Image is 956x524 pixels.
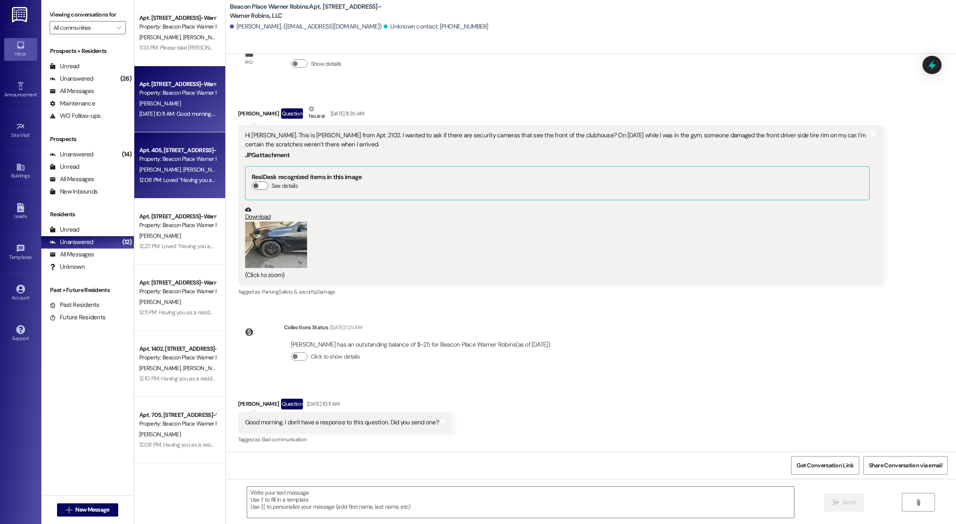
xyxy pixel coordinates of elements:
[50,87,94,96] div: All Messages
[238,433,452,445] div: Tagged as:
[12,7,29,22] img: ResiDesk Logo
[50,238,93,246] div: Unanswered
[50,263,85,271] div: Unknown
[50,225,79,234] div: Unread
[139,22,216,31] div: Property: Beacon Place Warner Robins
[328,323,362,332] div: [DATE] 1:25 AM
[139,242,954,250] div: 12:27 PM: Loved “Having you as a resident is a sweet treat!Thats why we are celebrating National ...
[4,120,37,142] a: Site Visit •
[238,399,452,412] div: [PERSON_NAME]
[50,175,94,184] div: All Messages
[842,498,855,507] span: Send
[4,282,37,304] a: Account
[139,232,181,239] span: [PERSON_NAME]
[139,221,216,230] div: Property: Beacon Place Warner Robins
[139,100,181,107] span: [PERSON_NAME]
[4,201,37,223] a: Leads
[4,242,37,264] a: Templates •
[238,105,883,125] div: [PERSON_NAME]
[139,375,934,382] div: 12:10 PM: Having you as a resident is a sweet treat!Thats why we are celebrating National Rice Kr...
[4,160,37,182] a: Buildings
[139,80,216,89] div: Apt. [STREET_ADDRESS]-Warner Robins, LLC
[245,206,870,221] a: Download
[272,182,298,190] label: See details
[50,187,98,196] div: New Inbounds
[37,91,38,96] span: •
[41,210,134,219] div: Residents
[305,400,339,408] div: [DATE] 10:11 AM
[139,166,183,173] span: [PERSON_NAME]
[311,352,360,361] label: Click to show details
[139,298,181,306] span: [PERSON_NAME]
[50,313,105,322] div: Future Residents
[4,323,37,345] a: Support
[139,176,956,184] div: 12:08 PM: Loved “Having you as a resident is a sweet treat!Thats why we are celebrating National ...
[791,456,859,475] button: Get Conversation Link
[281,399,303,409] div: Question
[30,131,31,137] span: •
[139,212,216,221] div: Apt. [STREET_ADDRESS]-Warner Robins, LLC
[139,33,183,41] span: [PERSON_NAME]
[4,38,37,60] a: Inbox
[50,112,100,120] div: WO Follow-ups
[230,2,395,20] b: Beacon Place Warner Robins: Apt. [STREET_ADDRESS]-Warner Robins, LLC
[284,323,328,332] div: Collections Status
[50,99,95,108] div: Maintenance
[118,72,134,85] div: (26)
[120,236,134,249] div: (12)
[139,431,181,438] span: [PERSON_NAME]
[50,163,79,171] div: Unread
[117,24,121,31] i: 
[245,151,290,159] b: JPG attachment
[317,288,335,295] span: Damage
[120,148,134,161] div: (14)
[50,301,100,309] div: Past Residents
[139,364,183,372] span: [PERSON_NAME]
[66,507,72,513] i: 
[139,353,216,362] div: Property: Beacon Place Warner Robins
[41,286,134,294] div: Past + Future Residents
[863,456,948,475] button: Share Conversation via email
[139,110,353,117] div: [DATE] 10:11 AM: Good morning. I don't have a response to this question. Did you send one?
[915,499,921,506] i: 
[252,173,362,181] b: ResiDesk recognized items in this image
[245,58,253,67] div: WO
[75,505,109,514] span: New Message
[833,499,839,506] i: 
[139,14,216,22] div: Apt. [STREET_ADDRESS]-Warner Robins, LLC
[50,74,93,83] div: Unanswered
[32,253,33,259] span: •
[329,109,365,118] div: [DATE] 8:35 AM
[139,278,216,287] div: Apt. [STREET_ADDRESS]-Warner Robins, LLC
[53,21,112,34] input: All communities
[245,222,307,268] button: Zoom image
[183,364,224,372] span: [PERSON_NAME]
[869,461,942,470] span: Share Conversation via email
[139,44,270,51] div: 1:03 PM: Please take [PERSON_NAME] off the text blast
[311,60,341,68] label: Show details
[139,146,216,155] div: Apt. 405, [STREET_ADDRESS]-Warner Robins, LLC
[139,345,216,353] div: Apt. 1402, [STREET_ADDRESS]-Warner Robins, LLC
[281,108,303,119] div: Question
[245,271,870,280] div: (Click to zoom)
[384,22,488,31] div: Unknown contact: [PHONE_NUMBER]
[139,155,216,163] div: Property: Beacon Place Warner Robins
[183,166,224,173] span: [PERSON_NAME]
[279,288,316,295] span: Safety & security ,
[245,131,870,149] div: Hi [PERSON_NAME]. This is [PERSON_NAME] from Apt. 2102. I wanted to ask if there are security cam...
[41,135,134,144] div: Prospects
[824,493,864,512] button: Send
[262,288,279,295] span: Parking ,
[50,8,126,21] label: Viewing conversations for
[230,22,382,31] div: [PERSON_NAME]. ([EMAIL_ADDRESS][DOMAIN_NAME])
[245,418,439,427] div: Good morning. I don't have a response to this question. Did you send one?
[50,150,93,159] div: Unanswered
[41,47,134,55] div: Prospects + Residents
[262,436,307,443] span: Bad communication
[50,62,79,71] div: Unread
[307,105,326,122] div: Neutral
[139,309,932,316] div: 12:11 PM: Having you as a resident is a sweet treat!Thats why we are celebrating National Rice Kr...
[139,89,216,97] div: Property: Beacon Place Warner Robins
[139,411,216,419] div: Apt. 705, [STREET_ADDRESS]-Warner Robins, LLC
[139,441,936,448] div: 12:08 PM: Having you as a resident is a sweet treat!Thats why we are celebrating National Rice Kr...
